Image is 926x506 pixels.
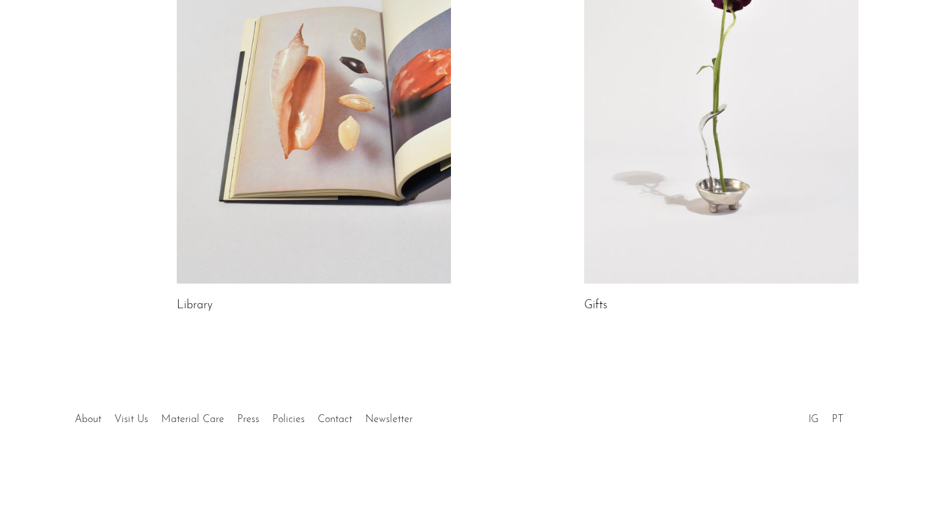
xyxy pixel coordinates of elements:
a: About [75,414,101,425]
a: Policies [272,414,305,425]
a: Library [177,300,212,312]
ul: Social Medias [802,404,850,429]
a: Press [237,414,259,425]
ul: Quick links [68,404,419,429]
a: Contact [318,414,352,425]
a: Material Care [161,414,224,425]
a: IG [808,414,819,425]
a: PT [832,414,843,425]
a: Visit Us [114,414,148,425]
a: Gifts [584,300,608,312]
